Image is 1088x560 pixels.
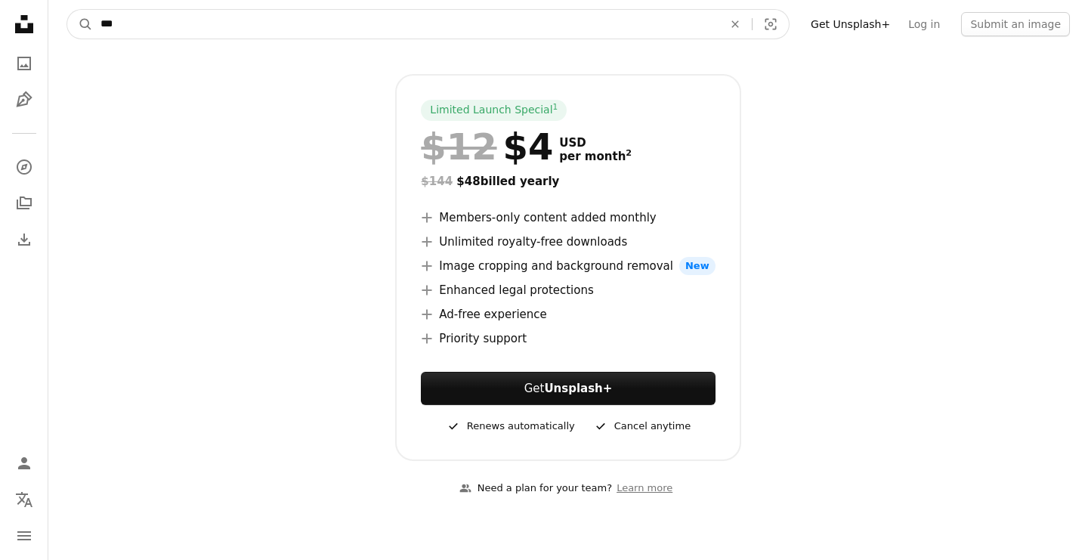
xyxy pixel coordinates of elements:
a: Learn more [612,476,677,501]
a: Collections [9,188,39,218]
li: Ad-free experience [421,305,715,323]
button: Clear [719,10,752,39]
span: USD [559,136,632,150]
span: per month [559,150,632,163]
sup: 1 [553,102,558,111]
a: Download History [9,224,39,255]
a: Explore [9,152,39,182]
li: Unlimited royalty-free downloads [421,233,715,251]
strong: Unsplash+ [544,382,612,395]
li: Members-only content added monthly [421,209,715,227]
li: Priority support [421,330,715,348]
li: Image cropping and background removal [421,257,715,275]
span: New [679,257,716,275]
button: Menu [9,521,39,551]
a: 1 [550,103,561,118]
a: Log in / Sign up [9,448,39,478]
li: Enhanced legal protections [421,281,715,299]
a: 2 [623,150,635,163]
sup: 2 [626,148,632,158]
div: Limited Launch Special [421,100,567,121]
div: $4 [421,127,553,166]
button: Submit an image [961,12,1070,36]
span: $12 [421,127,496,166]
a: Log in [899,12,949,36]
button: GetUnsplash+ [421,372,715,405]
span: $144 [421,175,453,188]
a: Illustrations [9,85,39,115]
a: Get Unsplash+ [802,12,899,36]
button: Visual search [753,10,789,39]
div: Cancel anytime [593,417,691,435]
a: Home — Unsplash [9,9,39,42]
a: Photos [9,48,39,79]
div: $48 billed yearly [421,172,715,190]
div: Need a plan for your team? [459,481,612,497]
div: Renews automatically [446,417,575,435]
button: Search Unsplash [67,10,93,39]
form: Find visuals sitewide [66,9,790,39]
button: Language [9,484,39,515]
